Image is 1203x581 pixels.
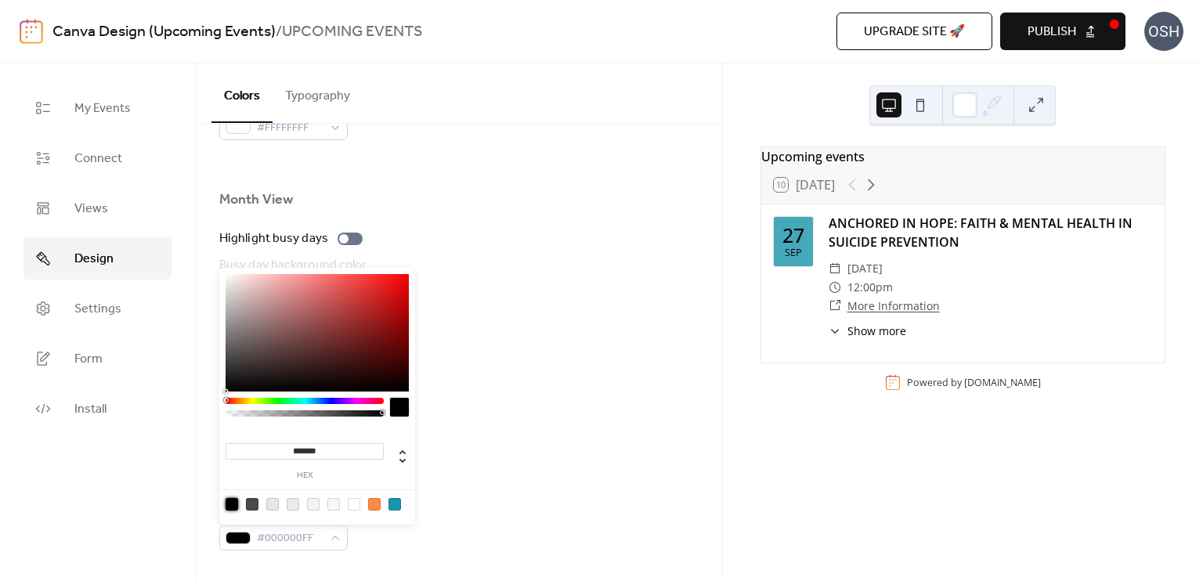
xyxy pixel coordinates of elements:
[74,150,122,168] span: Connect
[74,99,131,118] span: My Events
[836,13,992,50] button: Upgrade site 🚀
[74,300,121,319] span: Settings
[257,529,323,548] span: #000000FF
[1144,12,1183,51] div: OSH
[219,229,328,248] div: Highlight busy days
[219,256,367,275] div: Busy day background color
[266,498,279,511] div: rgb(231, 231, 231)
[226,498,238,511] div: rgb(0, 0, 0)
[327,498,340,511] div: rgb(248, 248, 248)
[368,498,381,511] div: rgb(255, 137, 70)
[74,400,107,419] span: Install
[761,147,1165,166] div: Upcoming events
[829,278,841,297] div: ​
[23,187,172,229] a: Views
[23,337,172,380] a: Form
[287,498,299,511] div: rgb(235, 235, 235)
[829,323,906,339] button: ​Show more
[847,259,883,278] span: [DATE]
[782,226,804,245] div: 27
[74,250,114,269] span: Design
[829,259,841,278] div: ​
[20,19,43,44] img: logo
[23,388,172,430] a: Install
[964,376,1041,389] a: [DOMAIN_NAME]
[1028,23,1076,41] span: Publish
[829,215,1133,251] a: ANCHORED IN HOPE: FAITH & MENTAL HEALTH IN SUICIDE PREVENTION
[847,298,940,313] a: More Information
[829,297,841,316] div: ​
[23,87,172,129] a: My Events
[282,17,423,47] b: UPCOMING EVENTS
[23,287,172,330] a: Settings
[246,498,258,511] div: rgb(74, 74, 74)
[847,278,893,297] span: 12:00pm
[1000,13,1125,50] button: Publish
[273,63,363,121] button: Typography
[847,323,906,339] span: Show more
[348,498,360,511] div: rgb(255, 255, 255)
[226,471,384,480] label: hex
[52,17,276,47] a: Canva Design (Upcoming Events)
[74,350,103,369] span: Form
[785,248,802,258] div: Sep
[219,190,293,209] div: Month View
[23,237,172,280] a: Design
[829,323,841,339] div: ​
[74,200,108,218] span: Views
[907,376,1041,389] div: Powered by
[211,63,273,123] button: Colors
[23,137,172,179] a: Connect
[257,119,323,138] span: #FFFFFFFF
[276,17,282,47] b: /
[388,498,401,511] div: rgb(24, 148, 171)
[307,498,320,511] div: rgb(243, 243, 243)
[864,23,965,41] span: Upgrade site 🚀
